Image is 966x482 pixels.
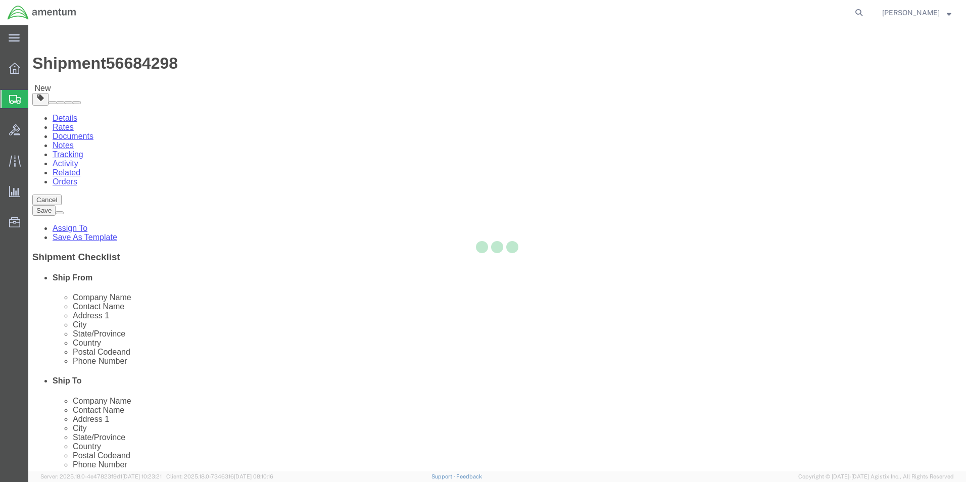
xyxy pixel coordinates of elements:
[798,472,954,481] span: Copyright © [DATE]-[DATE] Agistix Inc., All Rights Reserved
[40,473,162,479] span: Server: 2025.18.0-4e47823f9d1
[882,7,940,18] span: ALISON GODOY
[431,473,457,479] a: Support
[456,473,482,479] a: Feedback
[7,5,77,20] img: logo
[166,473,273,479] span: Client: 2025.18.0-7346316
[882,7,952,19] button: [PERSON_NAME]
[122,473,162,479] span: [DATE] 10:23:21
[234,473,273,479] span: [DATE] 08:10:16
